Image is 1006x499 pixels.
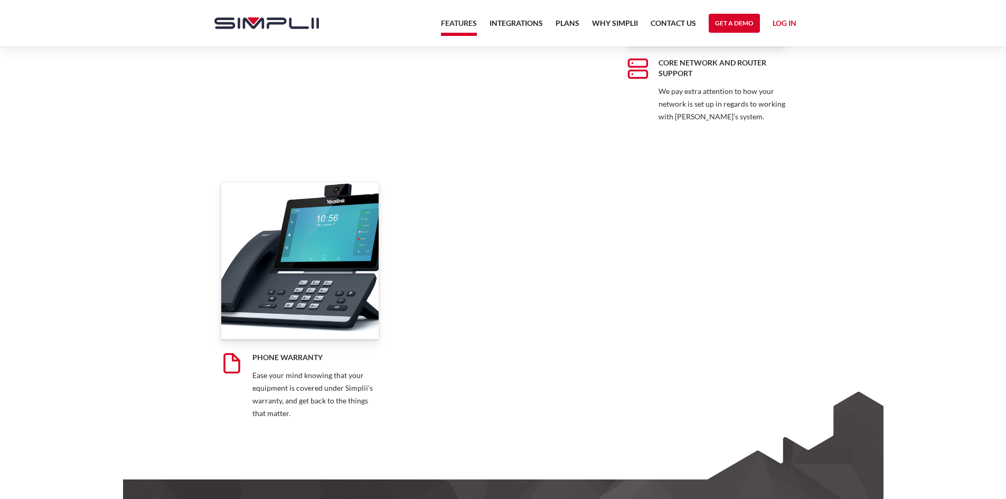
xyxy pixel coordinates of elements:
[490,17,543,36] a: Integrations
[773,17,796,33] a: Log in
[659,58,785,79] h5: Core Network and Router Support
[556,17,579,36] a: Plans
[441,17,477,36] a: Features
[709,14,760,33] a: Get a Demo
[214,17,319,29] img: Simplii
[651,17,696,36] a: Contact US
[252,352,379,363] h5: Phone Warranty
[659,85,785,123] p: We pay extra attention to how your network is set up in regards to working with [PERSON_NAME]’s s...
[221,182,379,432] a: Phone WarrantyEase your mind knowing that your equipment is covered under Simplii's warranty, and...
[592,17,638,36] a: Why Simplii
[252,369,379,420] p: Ease your mind knowing that your equipment is covered under Simplii's warranty, and get back to t...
